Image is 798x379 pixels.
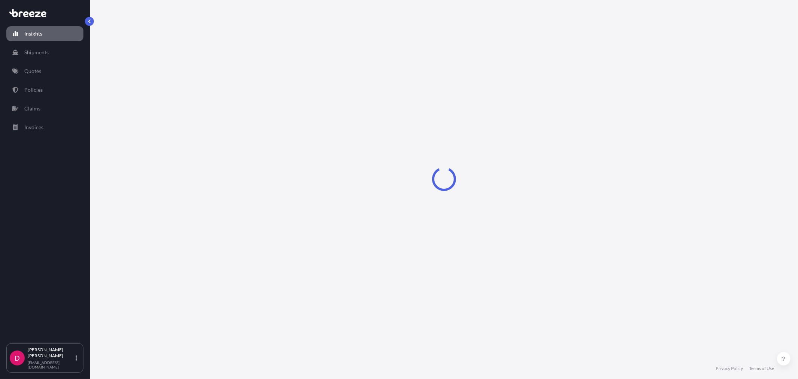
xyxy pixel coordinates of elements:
[6,26,83,41] a: Insights
[28,347,74,359] p: [PERSON_NAME] [PERSON_NAME]
[749,366,774,372] a: Terms of Use
[6,64,83,79] a: Quotes
[6,82,83,97] a: Policies
[6,101,83,116] a: Claims
[24,67,41,75] p: Quotes
[24,86,43,94] p: Policies
[716,366,743,372] a: Privacy Policy
[24,30,42,37] p: Insights
[24,124,43,131] p: Invoices
[28,360,74,369] p: [EMAIL_ADDRESS][DOMAIN_NAME]
[6,120,83,135] a: Invoices
[6,45,83,60] a: Shipments
[24,105,40,112] p: Claims
[15,354,20,362] span: D
[24,49,49,56] p: Shipments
